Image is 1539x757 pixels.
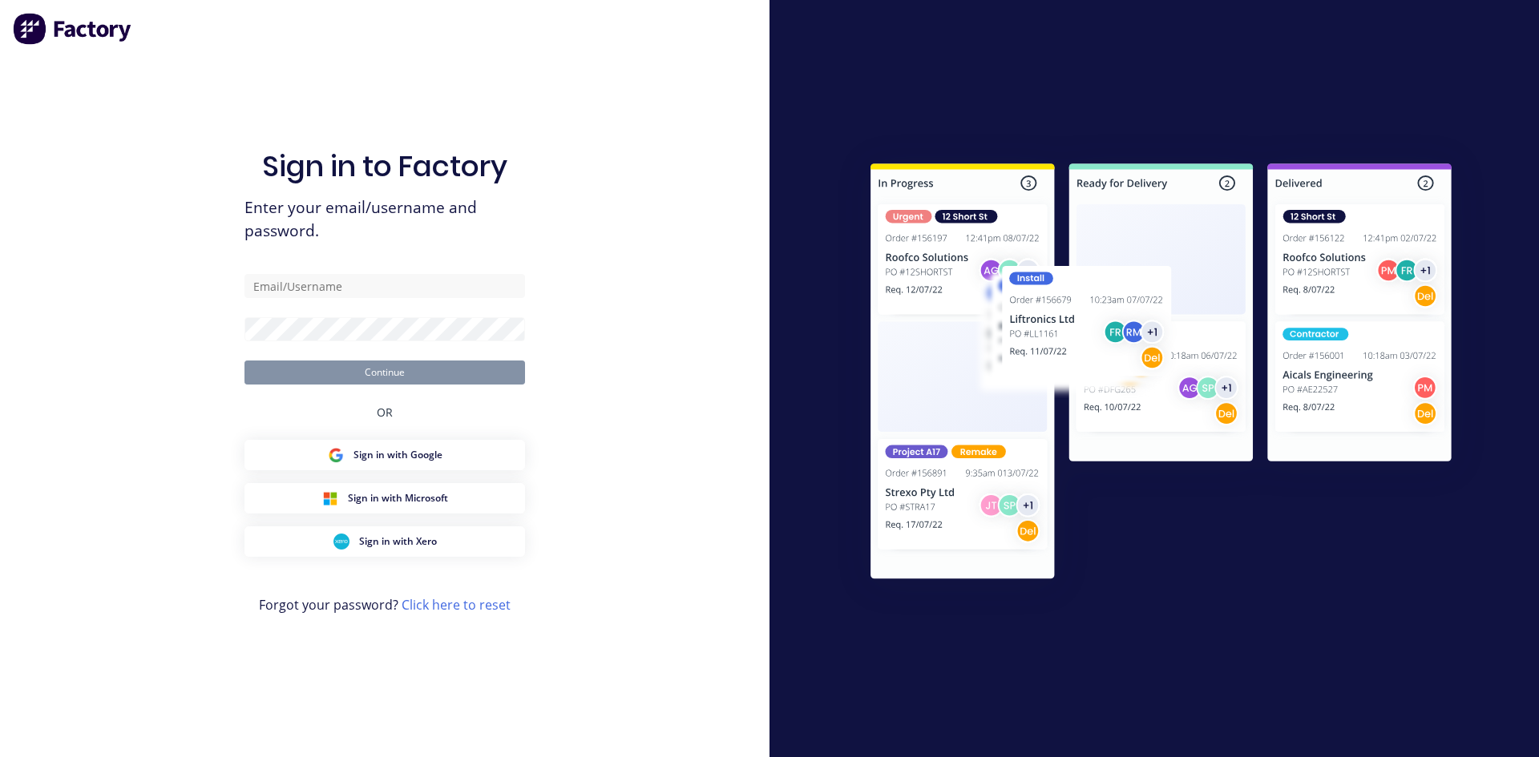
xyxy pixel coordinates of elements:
a: Click here to reset [402,596,511,614]
button: Continue [244,360,525,385]
img: Factory [13,13,133,45]
span: Enter your email/username and password. [244,196,525,243]
span: Forgot your password? [259,595,511,614]
span: Sign in with Google [353,448,442,462]
button: Xero Sign inSign in with Xero [244,526,525,557]
img: Microsoft Sign in [322,490,338,506]
button: Google Sign inSign in with Google [244,440,525,470]
div: OR [377,385,393,440]
span: Sign in with Microsoft [348,491,448,505]
button: Microsoft Sign inSign in with Microsoft [244,483,525,513]
h1: Sign in to Factory [262,149,507,183]
input: Email/Username [244,274,525,298]
img: Xero Sign in [333,534,349,550]
img: Sign in [835,131,1487,617]
img: Google Sign in [328,447,344,463]
span: Sign in with Xero [359,534,437,549]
